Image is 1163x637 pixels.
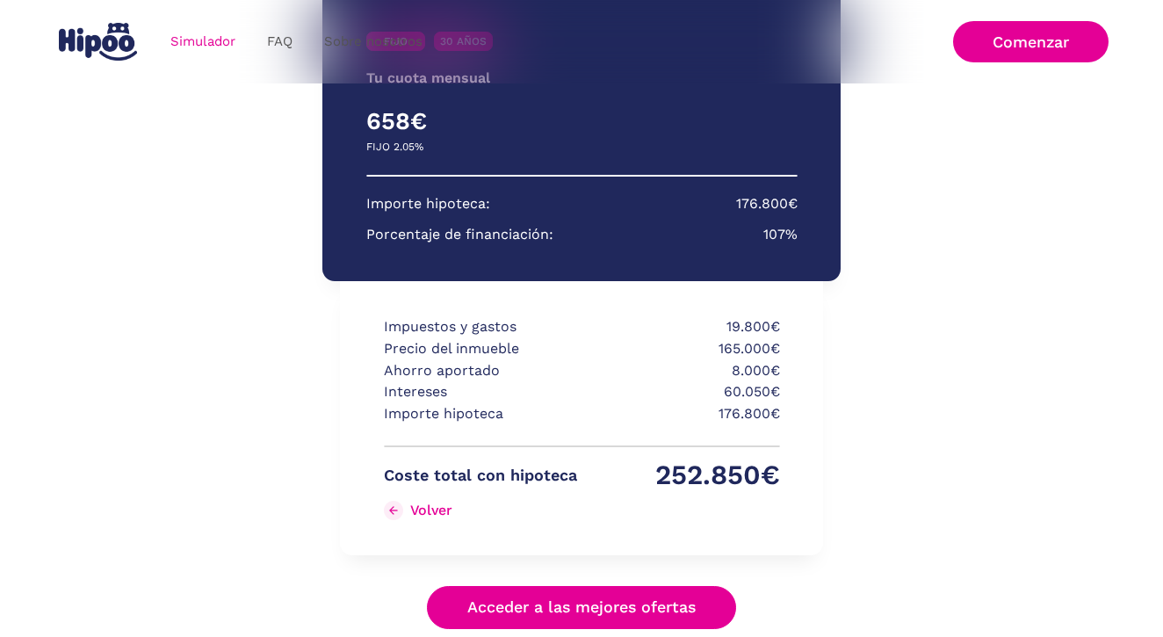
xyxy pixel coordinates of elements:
[587,465,780,487] p: 252.850€
[384,403,577,425] p: Importe hipoteca
[736,193,798,215] p: 176.800€
[384,381,577,403] p: Intereses
[953,21,1109,62] a: Comenzar
[366,224,553,246] p: Porcentaje de financiación:
[410,502,452,518] div: Volver
[366,193,490,215] p: Importe hipoteca:
[155,25,251,59] a: Simulador
[384,360,577,382] p: Ahorro aportado
[587,360,780,382] p: 8.000€
[384,338,577,360] p: Precio del inmueble
[366,106,582,136] h4: 658€
[587,403,780,425] p: 176.800€
[384,316,577,338] p: Impuestos y gastos
[427,586,736,629] a: Acceder a las mejores ofertas
[587,316,780,338] p: 19.800€
[384,465,577,487] p: Coste total con hipoteca
[251,25,308,59] a: FAQ
[54,16,141,68] a: home
[384,496,577,525] a: Volver
[587,381,780,403] p: 60.050€
[763,224,798,246] p: 107%
[366,136,423,158] p: FIJO 2.05%
[308,25,438,59] a: Sobre nosotros
[587,338,780,360] p: 165.000€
